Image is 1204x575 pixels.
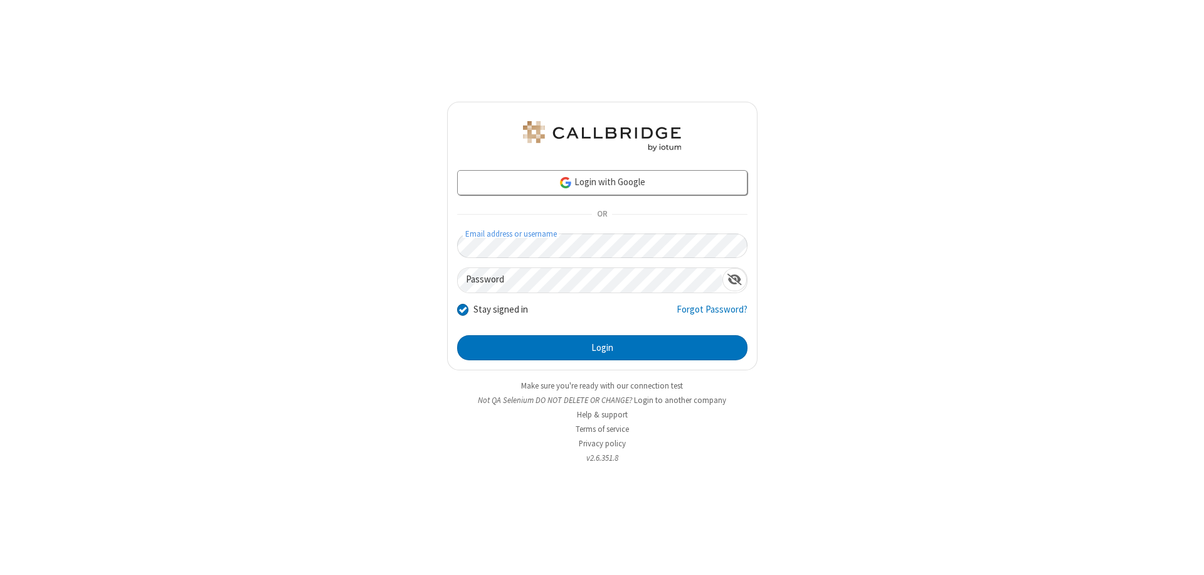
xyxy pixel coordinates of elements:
input: Password [458,268,722,293]
img: QA Selenium DO NOT DELETE OR CHANGE [520,121,684,151]
li: Not QA Selenium DO NOT DELETE OR CHANGE? [447,394,758,406]
a: Login with Google [457,170,747,195]
a: Terms of service [576,424,629,434]
a: Forgot Password? [677,303,747,326]
span: OR [592,206,612,223]
div: Show password [722,268,747,291]
a: Make sure you're ready with our connection test [521,380,683,391]
button: Login to another company [634,394,726,406]
li: v2.6.351.8 [447,452,758,464]
input: Email address or username [457,234,747,258]
a: Privacy policy [579,438,626,449]
a: Help & support [577,409,628,420]
img: google-icon.png [559,176,573,190]
button: Login [457,335,747,360]
label: Stay signed in [473,303,528,317]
